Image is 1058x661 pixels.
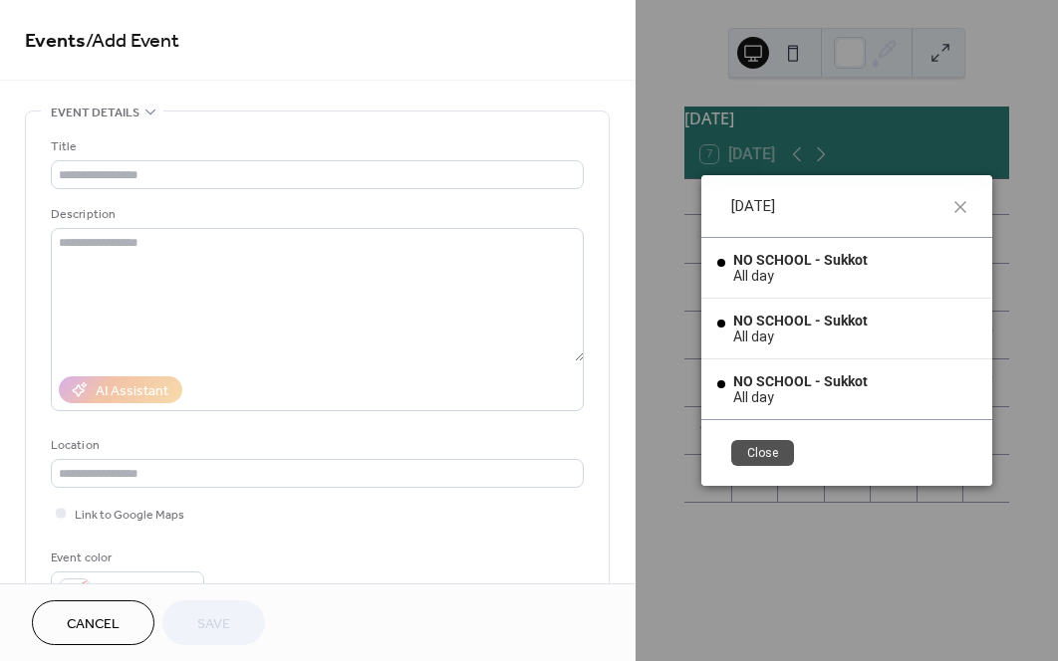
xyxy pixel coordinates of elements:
[731,195,775,218] span: [DATE]
[51,103,139,123] span: Event details
[733,268,868,284] div: All day
[75,505,184,526] span: Link to Google Maps
[733,313,868,329] div: NO SCHOOL - Sukkot
[733,373,868,389] div: NO SCHOOL - Sukkot
[86,22,179,61] span: / Add Event
[733,389,868,405] div: All day
[25,22,86,61] a: Events
[733,329,868,344] div: All day
[51,204,580,225] div: Description
[731,440,794,466] button: Close
[67,614,120,635] span: Cancel
[51,435,580,456] div: Location
[51,136,580,157] div: Title
[733,252,868,268] div: NO SCHOOL - Sukkot
[32,600,154,645] button: Cancel
[51,548,200,568] div: Event color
